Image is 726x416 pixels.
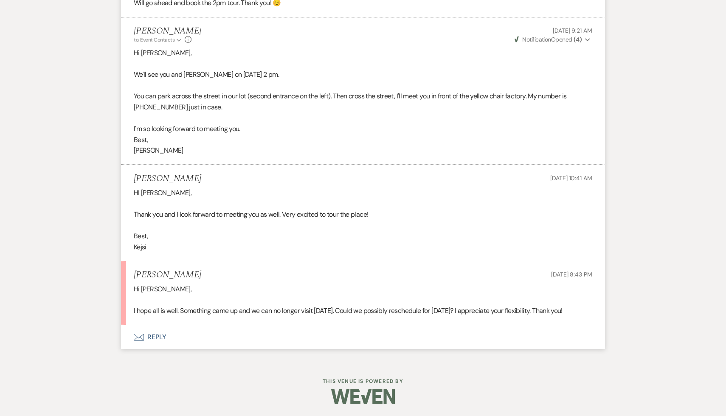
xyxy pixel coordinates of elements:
[134,26,201,36] h5: [PERSON_NAME]
[134,146,183,155] span: [PERSON_NAME]
[134,209,592,220] p: Thank you and I look forward to meeting you as well. Very excited to tour the place!
[134,135,148,144] span: Best,
[134,284,592,295] p: Hi [PERSON_NAME],
[134,92,567,112] span: You can park across the street in our lot (second entrance on the left). Then cross the street, I...
[134,242,592,253] p: Kejsi
[134,173,201,184] h5: [PERSON_NAME]
[331,382,395,411] img: Weven Logo
[134,305,592,316] p: I hope all is well. Something came up and we can no longer visit [DATE]. Could we possibly resche...
[134,36,174,43] span: to: Event Contacts
[134,36,183,44] button: to: Event Contacts
[513,35,592,44] button: NotificationOpened (4)
[551,271,592,278] span: [DATE] 8:43 PM
[134,124,240,133] span: I'm so looking forward to meeting you.
[134,69,592,80] p: We'll see you and [PERSON_NAME] on [DATE] 2 pm.
[134,47,592,59] p: Hi [PERSON_NAME],
[134,231,592,242] p: Best,
[134,270,201,280] h5: [PERSON_NAME]
[550,174,592,182] span: [DATE] 10:41 AM
[553,27,592,34] span: [DATE] 9:21 AM
[515,36,582,43] span: Opened
[121,325,605,349] button: Reply
[522,36,551,43] span: Notification
[574,36,582,43] strong: ( 4 )
[134,187,592,198] p: HI [PERSON_NAME],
